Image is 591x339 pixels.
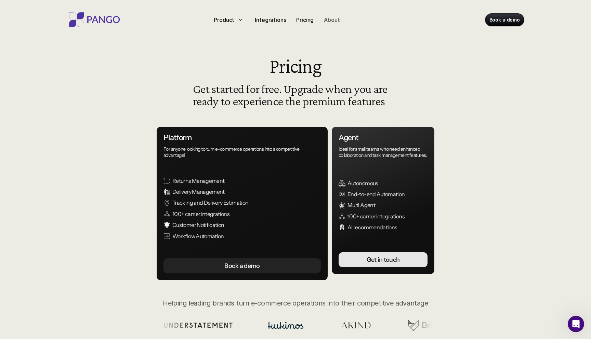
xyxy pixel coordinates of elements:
iframe: Intercom live chat [568,316,584,332]
p: Pricing [296,16,314,24]
a: Book a demo [485,14,524,26]
p: Integrations [255,16,286,24]
p: Book a demo [489,16,520,23]
a: Pricing [293,14,316,25]
p: Product [214,16,234,24]
p: About [324,16,340,24]
a: About [321,14,342,25]
a: Integrations [252,14,289,25]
